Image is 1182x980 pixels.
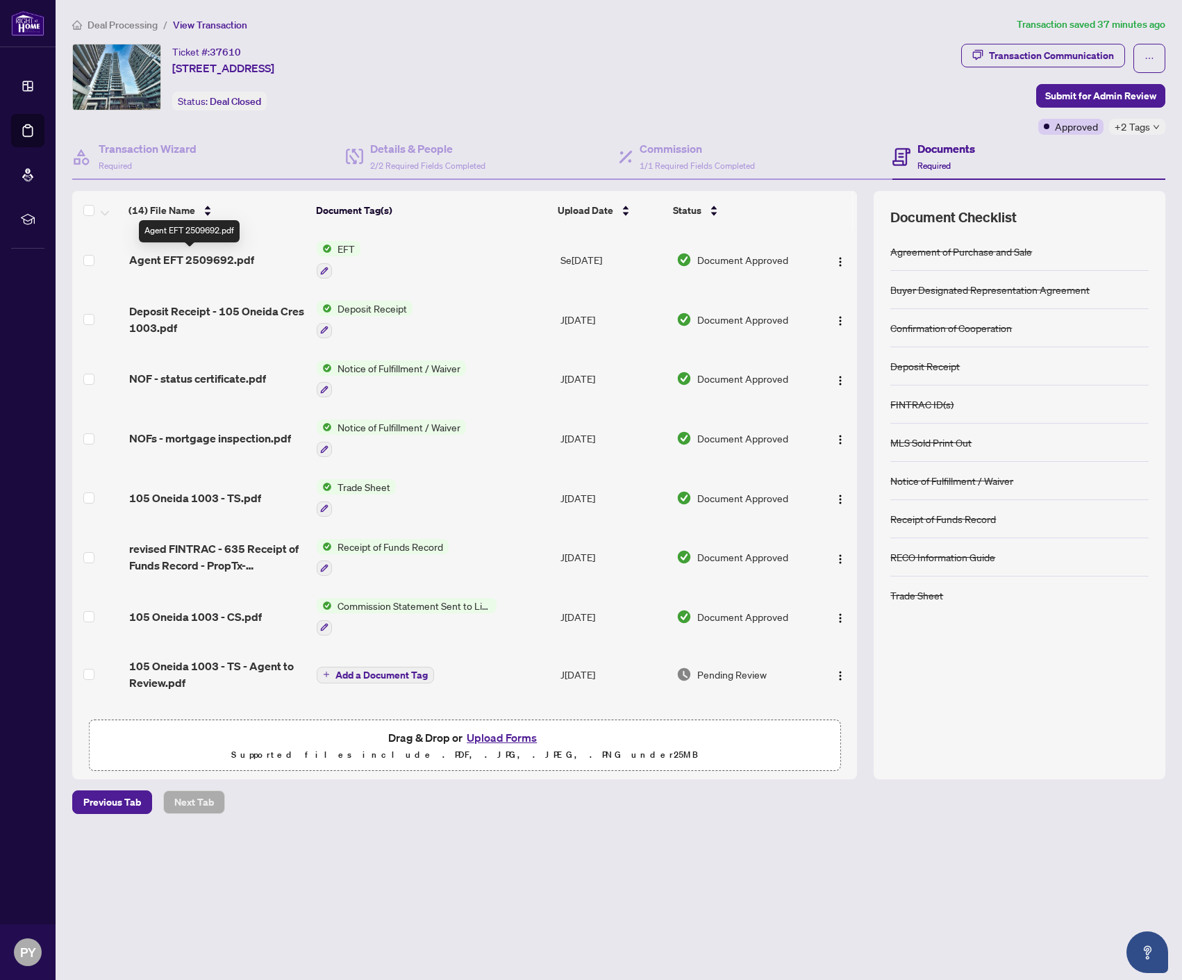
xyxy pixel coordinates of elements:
img: Document Status [676,490,692,506]
span: Document Approved [697,371,788,386]
article: Transaction saved 37 minutes ago [1017,17,1165,33]
img: Document Status [676,371,692,386]
img: Logo [835,494,846,505]
span: Deposit Receipt [332,301,413,316]
span: Document Approved [697,549,788,565]
img: Status Icon [317,539,332,554]
button: Logo [829,487,851,509]
div: Notice of Fulfillment / Waiver [890,473,1013,488]
button: Logo [829,663,851,686]
td: J[DATE] [555,647,671,702]
div: Agent EFT 2509692.pdf [139,220,240,242]
span: Document Approved [697,312,788,327]
button: Add a Document Tag [317,667,434,683]
img: Document Status [676,312,692,327]
span: 105 Oneida 1003 - TS - Agent to Review.pdf [129,658,306,691]
img: Logo [835,613,846,624]
td: Se[DATE] [555,230,671,290]
img: Document Status [676,252,692,267]
div: Trade Sheet [890,588,943,603]
img: Logo [835,256,846,267]
span: [STREET_ADDRESS] [172,60,274,76]
div: Receipt of Funds Record [890,511,996,526]
img: logo [11,10,44,36]
img: Status Icon [317,420,332,435]
span: Document Checklist [890,208,1017,227]
img: Logo [835,554,846,565]
span: (14) File Name [128,203,195,218]
span: Required [917,160,951,171]
span: Document Approved [697,252,788,267]
img: Status Icon [317,360,332,376]
img: Logo [835,434,846,445]
button: Logo [829,308,851,331]
span: home [72,20,82,30]
span: Required [99,160,132,171]
button: Logo [829,367,851,390]
img: Document Status [676,667,692,682]
img: Status Icon [317,479,332,495]
div: Transaction Communication [989,44,1114,67]
button: Transaction Communication [961,44,1125,67]
span: plus [323,671,330,678]
span: NOFs - mortgage inspection.pdf [129,430,291,447]
h4: Commission [640,140,755,157]
span: Document Approved [697,490,788,506]
span: ellipsis [1144,53,1154,63]
th: Upload Date [552,191,667,230]
span: 1/1 Required Fields Completed [640,160,755,171]
img: Document Status [676,431,692,446]
button: Submit for Admin Review [1036,84,1165,108]
span: Add a Document Tag [335,670,428,680]
span: 105 Oneida 1003 - CS.pdf [129,608,262,625]
img: Status Icon [317,241,332,256]
div: FINTRAC ID(s) [890,397,954,412]
td: J[DATE] [555,408,671,468]
span: Receipt of Funds Record [332,539,449,554]
button: Status IconEFT [317,241,360,279]
span: Agent EFT 2509692.pdf [129,251,254,268]
span: Deal Closed [210,95,261,108]
div: Status: [172,92,267,110]
h4: Transaction Wizard [99,140,197,157]
span: +2 Tags [1115,119,1150,135]
img: Logo [835,375,846,386]
button: Status IconCommission Statement Sent to Listing Brokerage [317,598,497,636]
button: Previous Tab [72,790,152,814]
div: Deposit Receipt [890,358,960,374]
span: revised FINTRAC - 635 Receipt of Funds Record - PropTx-OREA_2[DATE] 02_06_01.pdf [129,540,306,574]
img: Document Status [676,609,692,624]
div: Ticket #: [172,44,241,60]
button: Logo [829,249,851,271]
span: View Transaction [173,19,247,31]
p: Supported files include .PDF, .JPG, .JPEG, .PNG under 25 MB [98,747,831,763]
td: J[DATE] [555,349,671,409]
div: Buyer Designated Representation Agreement [890,282,1090,297]
button: Status IconReceipt of Funds Record [317,539,449,576]
th: Status [667,191,812,230]
span: PY [20,942,36,962]
span: 37610 [210,46,241,58]
span: Document Approved [697,431,788,446]
span: Drag & Drop or [388,729,541,747]
div: Agreement of Purchase and Sale [890,244,1032,259]
td: J[DATE] [555,468,671,528]
button: Open asap [1126,931,1168,973]
button: Upload Forms [463,729,541,747]
li: / [163,17,167,33]
button: Logo [829,427,851,449]
button: Next Tab [163,790,225,814]
span: Drag & Drop orUpload FormsSupported files include .PDF, .JPG, .JPEG, .PNG under25MB [90,720,840,772]
button: Status IconNotice of Fulfillment / Waiver [317,420,466,457]
th: (14) File Name [123,191,310,230]
div: MLS Sold Print Out [890,435,972,450]
td: J[DATE] [555,290,671,349]
button: Logo [829,606,851,628]
span: Deposit Receipt - 105 Oneida Cres 1003.pdf [129,303,306,336]
span: Notice of Fulfillment / Waiver [332,360,466,376]
button: Status IconTrade Sheet [317,479,396,517]
button: Status IconNotice of Fulfillment / Waiver [317,360,466,398]
img: Logo [835,670,846,681]
span: Approved [1055,119,1098,134]
span: 2/2 Required Fields Completed [370,160,485,171]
